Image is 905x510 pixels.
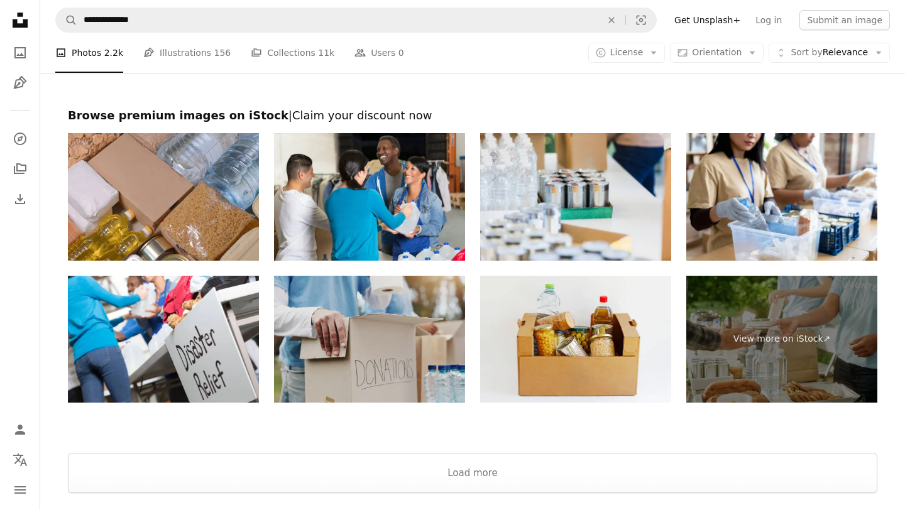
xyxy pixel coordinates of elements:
[214,46,231,60] span: 156
[354,33,404,73] a: Users 0
[68,108,877,123] h2: Browse premium images on iStock
[667,10,748,30] a: Get Unsplash+
[610,47,644,57] span: License
[143,33,231,73] a: Illustrations 156
[318,46,334,60] span: 11k
[8,8,33,35] a: Home — Unsplash
[686,276,877,403] a: View more on iStock↗
[626,8,656,32] button: Visual search
[55,8,657,33] form: Find visuals sitewide
[274,133,465,261] img: Hispanic couple donating water and blankets at disaster relief charity
[68,133,259,261] img: Donations food with canned food.Food set for the needy and volunteering. Relief Funds ,Donations....
[686,133,877,261] img: Two women packing free food for people in need into plastic boxes
[8,70,33,95] a: Illustrations
[791,46,868,59] span: Relevance
[8,447,33,472] button: Language
[791,47,822,57] span: Sort by
[398,46,404,60] span: 0
[274,276,465,403] img: Boxes, charity and volunteer in event, hands and people in ngo with kindness, donations and servi...
[692,47,742,57] span: Orientation
[598,8,625,32] button: Clear
[251,33,334,73] a: Collections 11k
[748,10,789,30] a: Log in
[8,417,33,442] a: Log in / Sign up
[288,109,432,122] span: | Claim your discount now
[8,126,33,151] a: Explore
[8,156,33,182] a: Collections
[480,133,671,261] img: Canned food and water bottles on table in food bank
[8,477,33,502] button: Menu
[769,43,890,63] button: Sort byRelevance
[588,43,666,63] button: License
[68,453,877,493] button: Load more
[8,40,33,65] a: Photos
[8,187,33,212] a: Download History
[480,276,671,403] img: Food in a donation box
[799,10,890,30] button: Submit an image
[670,43,764,63] button: Orientation
[68,276,259,403] img: Closeup of Disaster Relief sign at center handing out water
[56,8,77,32] button: Search Unsplash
